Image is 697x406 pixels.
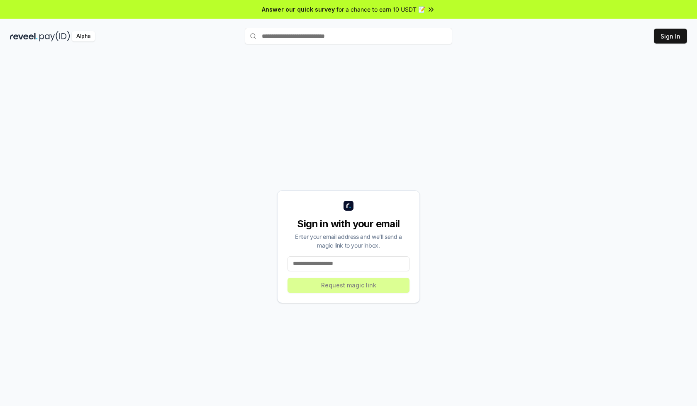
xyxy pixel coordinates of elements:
[288,217,409,231] div: Sign in with your email
[344,201,353,211] img: logo_small
[654,29,687,44] button: Sign In
[39,31,70,41] img: pay_id
[10,31,38,41] img: reveel_dark
[72,31,95,41] div: Alpha
[262,5,335,14] span: Answer our quick survey
[336,5,425,14] span: for a chance to earn 10 USDT 📝
[288,232,409,250] div: Enter your email address and we’ll send a magic link to your inbox.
